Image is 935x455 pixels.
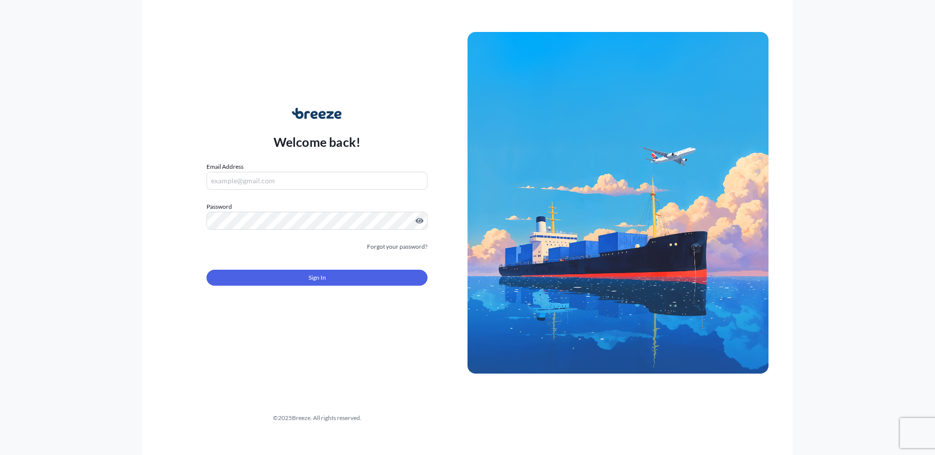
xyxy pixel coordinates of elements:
[166,413,467,423] div: © 2025 Breeze. All rights reserved.
[206,172,427,190] input: example@gmail.com
[308,273,326,283] span: Sign In
[273,134,361,150] p: Welcome back!
[206,162,243,172] label: Email Address
[367,242,427,252] a: Forgot your password?
[206,270,427,286] button: Sign In
[415,217,423,225] button: Show password
[206,202,427,212] label: Password
[467,32,768,374] img: Ship illustration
